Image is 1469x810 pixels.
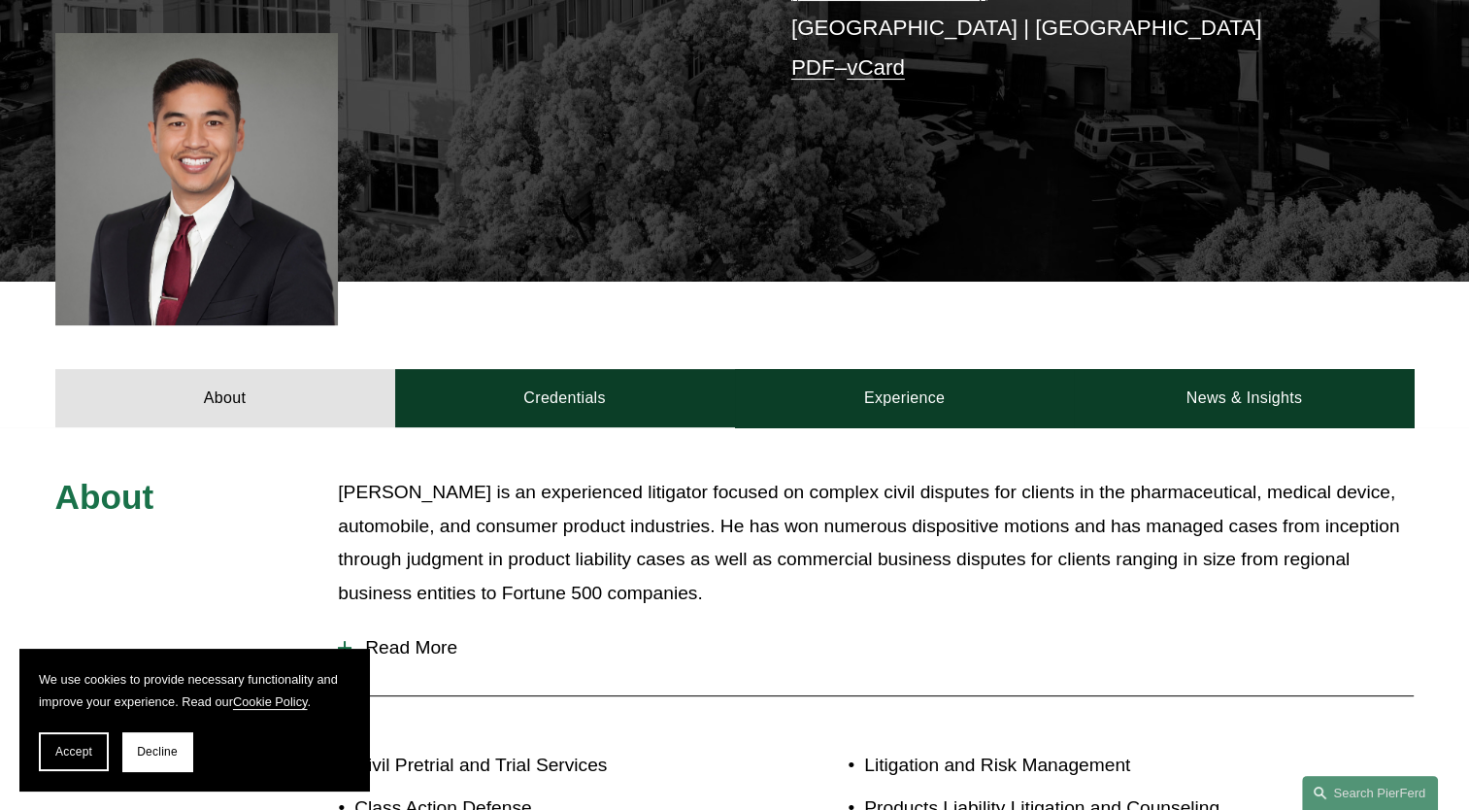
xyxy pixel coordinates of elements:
[39,732,109,771] button: Accept
[55,745,92,759] span: Accept
[395,369,735,427] a: Credentials
[864,749,1301,783] p: Litigation and Risk Management
[735,369,1075,427] a: Experience
[55,369,395,427] a: About
[847,55,905,80] a: vCard
[1074,369,1414,427] a: News & Insights
[1302,776,1438,810] a: Search this site
[354,749,734,783] p: Civil Pretrial and Trial Services
[351,637,1414,658] span: Read More
[791,55,835,80] a: PDF
[338,623,1414,673] button: Read More
[137,745,178,759] span: Decline
[55,478,154,516] span: About
[122,732,192,771] button: Decline
[39,668,350,713] p: We use cookies to provide necessary functionality and improve your experience. Read our .
[19,649,369,791] section: Cookie banner
[233,694,308,709] a: Cookie Policy
[338,476,1414,610] p: [PERSON_NAME] is an experienced litigator focused on complex civil disputes for clients in the ph...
